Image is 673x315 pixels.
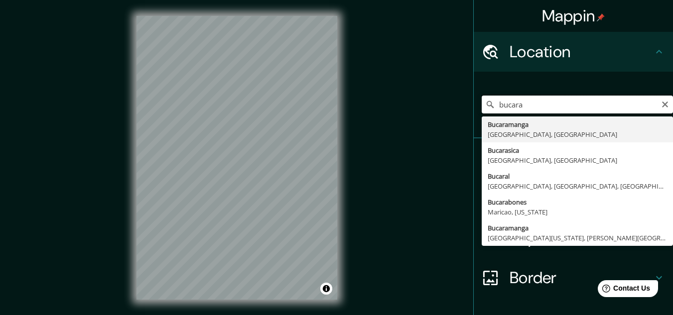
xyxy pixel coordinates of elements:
input: Pick your city or area [482,96,673,113]
div: Style [474,178,673,218]
h4: Border [510,268,653,288]
div: Bucaramanga [488,119,667,129]
div: Bucaral [488,171,667,181]
button: Clear [661,99,669,108]
div: Bucarasica [488,145,667,155]
h4: Location [510,42,653,62]
div: Maricao, [US_STATE] [488,207,667,217]
div: [GEOGRAPHIC_DATA], [GEOGRAPHIC_DATA] [488,155,667,165]
div: [GEOGRAPHIC_DATA], [GEOGRAPHIC_DATA], [GEOGRAPHIC_DATA] [488,181,667,191]
iframe: Help widget launcher [584,276,662,304]
div: Bucaramanga [488,223,667,233]
h4: Layout [510,228,653,248]
img: pin-icon.png [597,13,605,21]
div: [GEOGRAPHIC_DATA][US_STATE], [PERSON_NAME][GEOGRAPHIC_DATA] 8240000, [GEOGRAPHIC_DATA] [488,233,667,243]
button: Toggle attribution [320,283,332,295]
div: Bucarabones [488,197,667,207]
div: Location [474,32,673,72]
canvas: Map [136,16,337,300]
div: [GEOGRAPHIC_DATA], [GEOGRAPHIC_DATA] [488,129,667,139]
div: Pins [474,138,673,178]
div: Layout [474,218,673,258]
h4: Mappin [542,6,605,26]
div: Border [474,258,673,298]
